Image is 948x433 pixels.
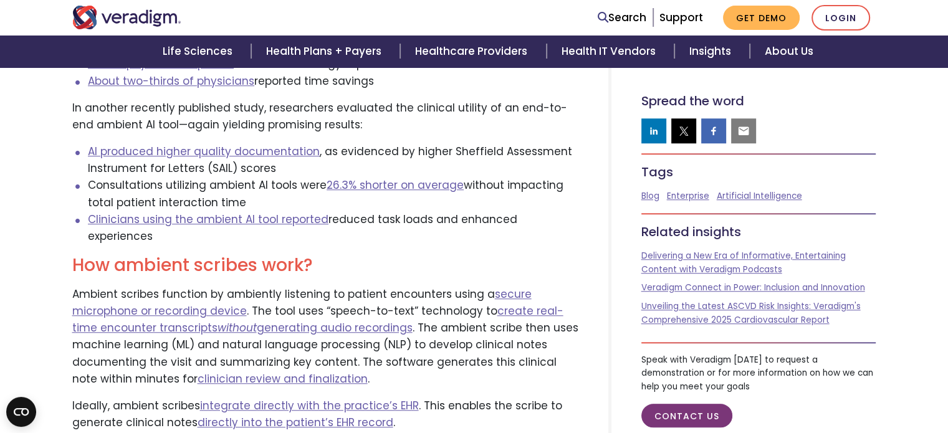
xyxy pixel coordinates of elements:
a: About two-thirds of physicians [88,74,254,88]
img: twitter sharing button [677,125,690,137]
a: Unveiling the Latest ASCVD Risk Insights: Veradigm's Comprehensive 2025 Cardiovascular Report [641,300,861,326]
a: Health Plans + Payers [251,36,400,67]
button: Open CMP widget [6,397,36,427]
li: , as evidenced by higher Sheffield Assessment Instrument for Letters (SAIL) scores [88,143,578,177]
a: secure microphone or recording device [72,287,532,318]
a: Veradigm Connect in Power: Inclusion and Innovation [641,282,865,293]
a: Insights [674,36,750,67]
a: Artificial Intelligence [717,190,802,202]
a: Support [659,10,703,25]
p: In another recently published study, researchers evaluated the clinical utility of an end-to-end ... [72,100,578,133]
h5: Related insights [641,224,876,239]
li: reported time savings [88,73,578,90]
a: Delivering a New Era of Informative, Entertaining Content with Veradigm Podcasts [641,250,846,275]
a: Life Sciences [148,36,251,67]
li: Consultations utilizing ambient AI tools were without impacting total patient interaction time [88,177,578,211]
p: Ambient scribes function by ambiently listening to patient encounters using a . The tool uses “sp... [72,286,578,388]
h5: Tags [641,164,876,179]
a: About Us [750,36,828,67]
a: Search [598,9,646,26]
a: Get Demo [723,6,800,30]
h2: How ambient scribes work? [72,255,578,276]
img: facebook sharing button [707,125,720,137]
em: without [218,320,257,335]
p: Speak with Veradigm [DATE] to request a demonstration or for more information on how we can help ... [641,353,876,394]
a: Contact Us [641,404,732,428]
a: Health IT Vendors [547,36,674,67]
h5: Spread the word [641,93,876,108]
a: directly into the patient’s EHR record [198,415,393,430]
a: Login [812,5,870,31]
img: Veradigm logo [72,6,181,29]
img: email sharing button [737,125,750,137]
img: linkedin sharing button [648,125,660,137]
a: clinician review and finalization [198,371,368,386]
a: AI produced higher quality documentation [88,144,320,159]
a: 26.3% shorter on average [327,178,464,193]
li: reduced task loads and enhanced experiences [88,211,578,245]
a: Clinicians using the ambient AI tool reported [88,212,328,227]
a: Blog [641,190,659,202]
p: Ideally, ambient scribes . This enables the scribe to generate clinical notes . [72,397,578,431]
a: integrate directly with the practice’s EHR [200,398,419,413]
a: Healthcare Providers [400,36,546,67]
a: Enterprise [667,190,709,202]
